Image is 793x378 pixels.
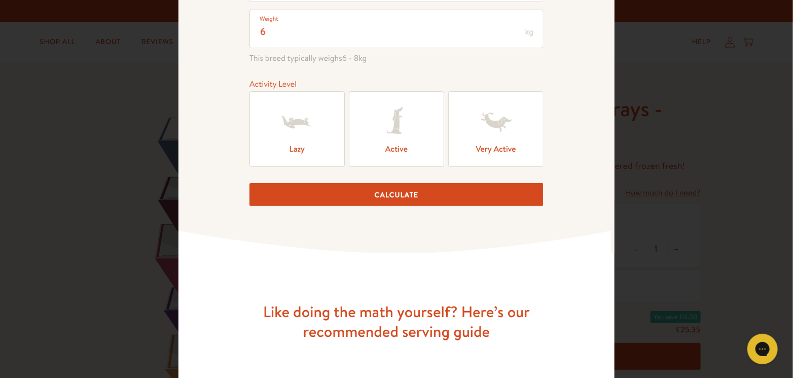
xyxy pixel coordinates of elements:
label: Lazy [249,91,345,167]
input: Enter weight [249,10,544,48]
span: kg [525,28,533,36]
iframe: Gorgias live chat messenger [742,330,783,368]
span: This breed typically weighs kg [249,52,544,65]
label: Very Active [448,91,544,167]
label: Active [349,91,444,167]
button: Calculate [249,183,544,206]
label: Weight [260,14,278,24]
span: 6 - 8 [342,53,359,64]
h3: Like doing the math yourself? Here’s our recommended serving guide [234,302,559,341]
div: Activity Level [249,78,544,91]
